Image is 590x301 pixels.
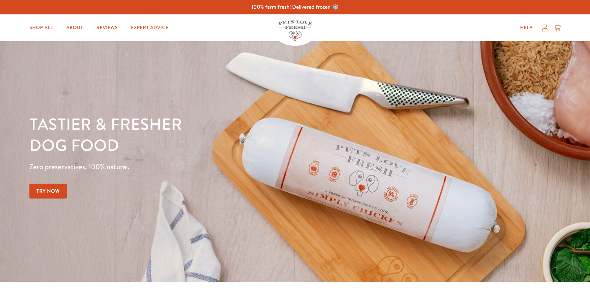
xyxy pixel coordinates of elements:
[29,161,383,173] p: Zero preservatives. 100% natural.
[91,21,123,34] a: Reviews
[29,184,67,199] a: Try Now
[515,21,538,34] a: Help
[24,21,58,34] a: Shop All
[126,21,174,34] a: Expert Advice
[29,114,383,156] h1: Tastier & fresher dog food
[61,21,88,34] a: About
[278,20,312,41] img: Pets Love Fresh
